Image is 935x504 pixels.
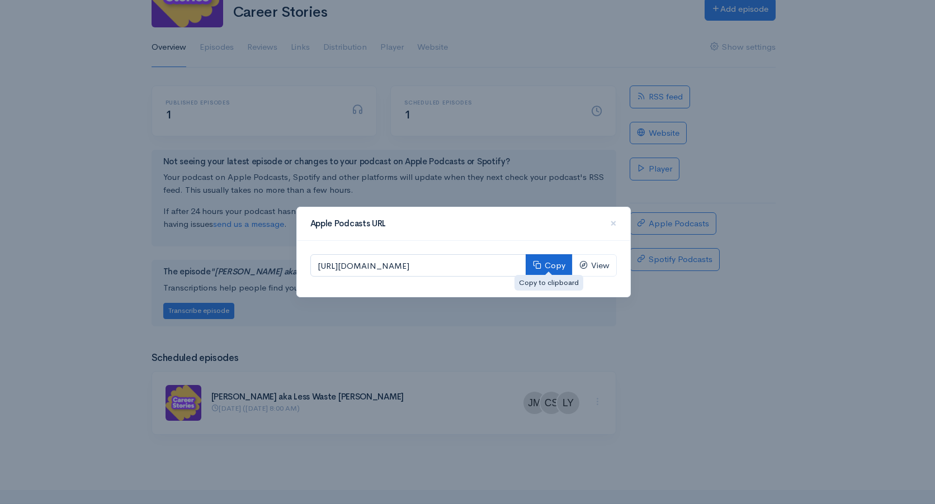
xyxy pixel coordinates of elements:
button: Copy [526,254,573,277]
h4: Apple Podcasts URL [310,219,610,229]
div: Copy to clipboard [514,275,583,291]
a: View [572,254,617,277]
button: Close [610,217,617,230]
span: × [610,215,617,231]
